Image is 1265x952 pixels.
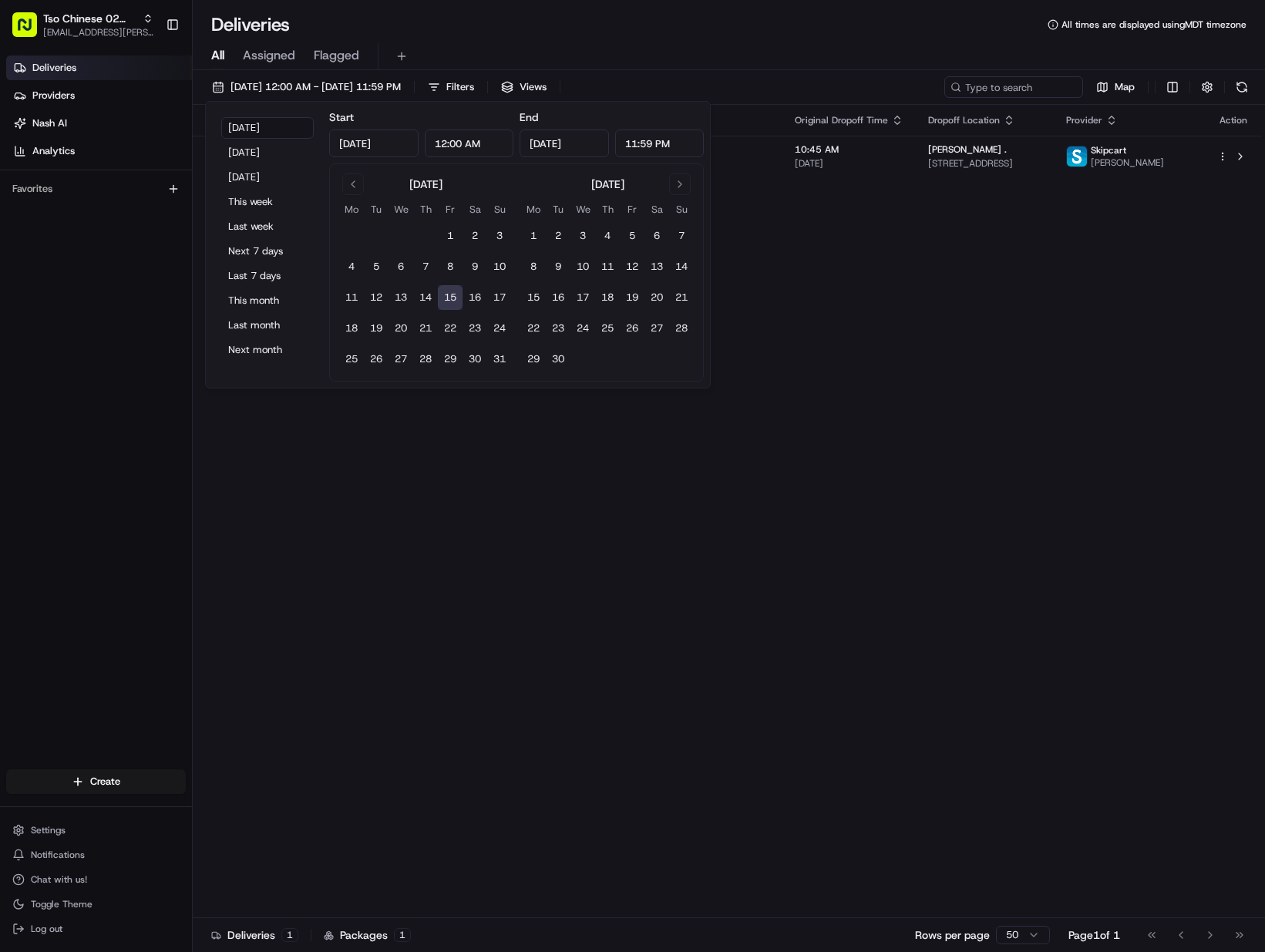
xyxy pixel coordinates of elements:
[546,347,570,372] button: 30
[615,130,705,157] input: Time
[109,261,187,273] a: Powered byPylon
[421,76,481,98] button: Filters
[521,285,546,310] button: 15
[644,201,669,217] th: Saturday
[15,147,43,175] img: 1736555255976-a54dd68f-1ca7-489b-9aae-adbdc363a1c4
[52,163,195,175] div: We're available if you need us!
[364,347,389,372] button: 26
[487,201,512,217] th: Sunday
[364,285,389,310] button: 12
[438,347,463,372] button: 29
[146,224,247,239] span: API Documentation
[329,130,419,157] input: Date
[339,347,364,372] button: 25
[130,225,143,237] div: 💻
[32,61,76,75] span: Deliveries
[546,316,570,341] button: 23
[15,225,28,237] div: 📗
[31,824,66,836] span: Settings
[342,173,364,195] button: Go to previous month
[546,224,570,248] button: 2
[928,157,1041,170] span: [STREET_ADDRESS]
[221,339,314,361] button: Next month
[570,285,595,310] button: 17
[644,254,669,279] button: 13
[6,918,186,940] button: Log out
[221,315,314,336] button: Last month
[364,254,389,279] button: 5
[31,873,87,886] span: Chat with us!
[669,285,694,310] button: 21
[364,201,389,217] th: Tuesday
[521,347,546,372] button: 29
[389,254,413,279] button: 6
[438,254,463,279] button: 8
[595,224,620,248] button: 4
[43,11,136,26] button: Tso Chinese 02 Arbor
[6,111,192,136] a: Nash AI
[413,316,438,341] button: 21
[669,201,694,217] th: Sunday
[570,316,595,341] button: 24
[463,201,487,217] th: Saturday
[31,224,118,239] span: Knowledge Base
[438,316,463,341] button: 22
[1066,114,1102,126] span: Provider
[205,76,408,98] button: [DATE] 12:00 AM - [DATE] 11:59 PM
[43,26,153,39] button: [EMAIL_ADDRESS][PERSON_NAME][DOMAIN_NAME]
[425,130,514,157] input: Time
[31,849,85,861] span: Notifications
[944,76,1083,98] input: Type to search
[521,224,546,248] button: 1
[281,928,298,942] div: 1
[570,201,595,217] th: Wednesday
[394,928,411,942] div: 1
[1231,76,1253,98] button: Refresh
[413,254,438,279] button: 7
[521,316,546,341] button: 22
[413,285,438,310] button: 14
[9,217,124,245] a: 📗Knowledge Base
[487,347,512,372] button: 31
[928,114,1000,126] span: Dropoff Location
[6,177,186,201] div: Favorites
[6,893,186,915] button: Toggle Theme
[795,157,903,170] span: [DATE]
[6,6,160,43] button: Tso Chinese 02 Arbor[EMAIL_ADDRESS][PERSON_NAME][DOMAIN_NAME]
[52,147,253,163] div: Start new chat
[438,285,463,310] button: 15
[795,114,888,126] span: Original Dropoff Time
[324,927,411,943] div: Packages
[6,869,186,890] button: Chat with us!
[644,316,669,341] button: 27
[446,80,474,94] span: Filters
[463,254,487,279] button: 9
[669,224,694,248] button: 7
[153,261,187,273] span: Pylon
[221,191,314,213] button: This week
[15,62,281,86] p: Welcome 👋
[31,898,93,910] span: Toggle Theme
[6,769,186,794] button: Create
[546,285,570,310] button: 16
[620,285,644,310] button: 19
[211,927,298,943] div: Deliveries
[595,316,620,341] button: 25
[520,80,547,94] span: Views
[389,285,413,310] button: 13
[487,285,512,310] button: 17
[591,177,624,192] div: [DATE]
[546,254,570,279] button: 9
[1115,80,1135,94] span: Map
[124,217,254,245] a: 💻API Documentation
[595,201,620,217] th: Thursday
[1067,146,1087,167] img: profile_skipcart_partner.png
[32,89,75,103] span: Providers
[32,116,67,130] span: Nash AI
[463,347,487,372] button: 30
[6,844,186,866] button: Notifications
[1217,114,1250,126] div: Action
[1091,156,1164,169] span: [PERSON_NAME]
[595,285,620,310] button: 18
[211,12,290,37] h1: Deliveries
